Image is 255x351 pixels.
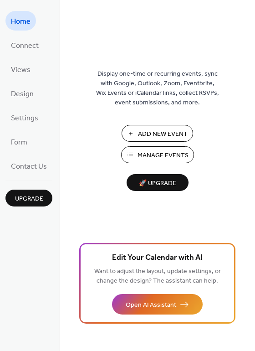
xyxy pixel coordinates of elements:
[5,83,39,103] a: Design
[5,35,44,55] a: Connect
[11,111,38,125] span: Settings
[11,63,31,77] span: Views
[11,87,34,101] span: Design
[11,39,39,53] span: Connect
[94,265,221,287] span: Want to adjust the layout, update settings, or change the design? The assistant can help.
[11,160,47,174] span: Contact Us
[132,177,183,190] span: 🚀 Upgrade
[5,108,44,127] a: Settings
[11,15,31,29] span: Home
[121,146,194,163] button: Manage Events
[112,252,203,264] span: Edit Your Calendar with AI
[138,151,189,160] span: Manage Events
[112,294,203,315] button: Open AI Assistant
[5,156,52,175] a: Contact Us
[5,59,36,79] a: Views
[96,69,219,108] span: Display one-time or recurring events, sync with Google, Outlook, Zoom, Eventbrite, Wix Events or ...
[5,11,36,31] a: Home
[122,125,193,142] button: Add New Event
[5,132,33,151] a: Form
[138,129,188,139] span: Add New Event
[15,194,43,204] span: Upgrade
[11,135,27,150] span: Form
[5,190,52,206] button: Upgrade
[127,174,189,191] button: 🚀 Upgrade
[126,300,176,310] span: Open AI Assistant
